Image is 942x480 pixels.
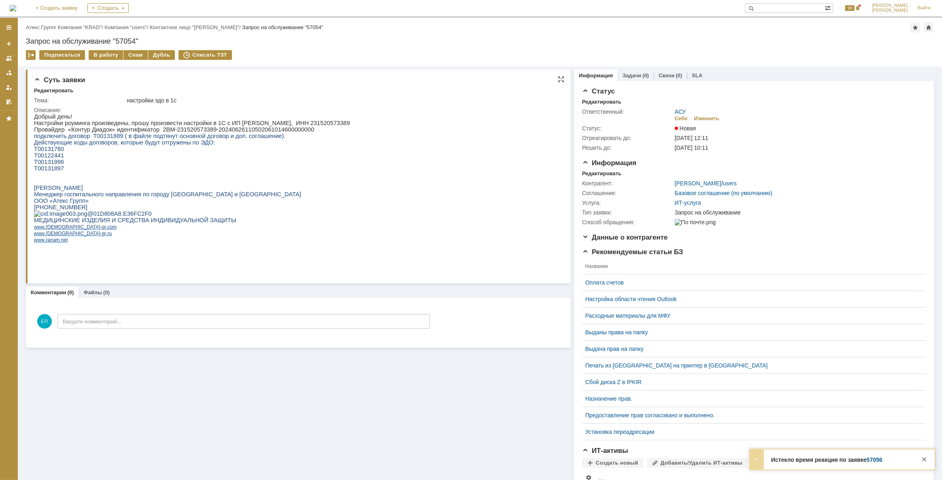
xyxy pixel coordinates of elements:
a: Установка переадресации [585,429,916,435]
span: net [27,124,34,130]
span: Расширенный поиск [825,4,833,11]
img: logo [10,5,16,11]
div: Редактировать [582,170,621,177]
div: / [58,24,105,30]
span: Суть заявки [34,76,85,84]
a: Компания "users" [104,24,147,30]
div: Себе [675,115,688,122]
div: Ответственный: [582,108,673,115]
a: Создать заявку [2,37,15,50]
div: Статус: [582,125,673,132]
div: (0) [103,289,110,295]
div: (0) [676,72,682,79]
a: АСУ [675,108,686,115]
a: Компания "KRAD" [58,24,102,30]
a: Контактное лицо "[PERSON_NAME]" [150,24,239,30]
a: Мои согласования [2,96,15,108]
a: Выдача прав на папку [585,346,916,352]
span: com [74,111,83,117]
span: Статус [582,87,615,95]
span: [PERSON_NAME] [872,8,908,13]
div: (0) [642,72,649,79]
span: . [11,124,12,130]
div: Решить до: [582,144,673,151]
a: SLA [692,72,702,79]
a: users [723,180,737,187]
div: Редактировать [582,99,621,105]
th: Название [582,259,919,274]
a: Мои заявки [2,81,15,94]
a: Базовое соглашение (по умолчанию) [675,190,772,196]
a: Информация [579,72,613,79]
a: [PERSON_NAME] [675,180,721,187]
a: Связи [659,72,674,79]
a: Комментарии [31,289,66,295]
div: Сделать домашней страницей [924,23,933,32]
span: Новая [675,125,696,132]
span: - [66,111,68,117]
span: ru [74,117,78,123]
a: Заявки в моей ответственности [2,66,15,79]
span: . [72,111,73,117]
div: Создать [87,3,129,13]
div: Изменить [694,115,720,122]
a: Атекс Групп [26,24,55,30]
a: 57056 [867,457,882,463]
div: Запрос на обслуживание "57054" [242,24,323,30]
div: Запрос на обслуживание [675,209,921,216]
div: настройки эдо в 1с [127,97,557,104]
span: Данные о контрагенте [582,234,668,241]
a: Оплата счетов [585,279,916,286]
div: Закрыть [919,455,929,464]
div: Соглашение: [582,190,673,196]
img: По почте.png [675,219,716,225]
span: gr [68,111,72,117]
div: Способ обращения: [582,219,673,225]
span: - [66,117,68,123]
div: Запрос на обслуживание "57054" [26,37,934,45]
span: [DEMOGRAPHIC_DATA] [12,111,66,117]
div: Развернуть [752,455,761,464]
a: Файлы [83,289,102,295]
span: gr [68,117,72,123]
span: 99 [845,5,855,11]
span: . [11,117,12,123]
span: Информация [582,159,636,167]
a: Заявки на командах [2,52,15,65]
div: Работа с массовостью [26,50,36,60]
div: На всю страницу [558,76,564,83]
div: Назначение прав. [585,395,916,402]
span: [DEMOGRAPHIC_DATA] [12,117,66,123]
span: . [11,111,12,117]
a: Выданы права на папку [585,329,916,336]
span: [PERSON_NAME] [872,3,908,8]
div: Добавить в избранное [910,23,920,32]
a: Расходные материалы для МФУ [585,312,916,319]
div: Редактировать [34,87,73,94]
div: Услуга: [582,200,673,206]
a: Перейти на домашнюю страницу [10,5,16,11]
span: . [72,117,73,123]
strong: Истекло время реакции по заявке [771,457,882,463]
div: Контрагент: [582,180,673,187]
span: . [26,124,27,130]
a: Сбой диска Z в IPKIR [585,379,916,385]
span: Рекомендуемые статьи БЗ [582,248,683,256]
div: / [26,24,58,30]
a: ИТ-услуга [675,200,701,206]
div: Описание: [34,107,559,113]
a: Печать из [GEOGRAPHIC_DATA] на принтер в [GEOGRAPHIC_DATA] [585,362,916,369]
span: ИТ-активы [582,447,628,455]
a: Настройка области чтения Outlook [585,296,916,302]
a: Предоставление прав согласовано и выполнено. [585,412,916,418]
span: [DATE] 12:11 [675,135,708,141]
div: / [150,24,242,30]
